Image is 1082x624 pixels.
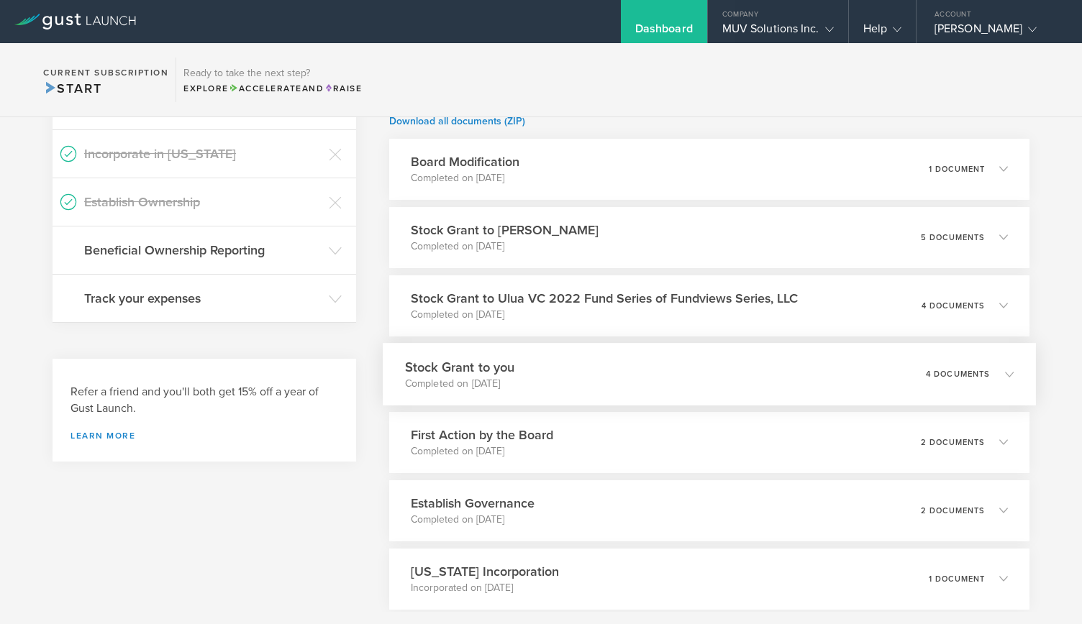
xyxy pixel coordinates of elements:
h3: First Action by the Board [411,426,553,444]
h3: Track your expenses [84,289,322,308]
span: Start [43,81,101,96]
h3: Establish Governance [411,494,535,513]
h3: Stock Grant to [PERSON_NAME] [411,221,599,239]
div: Ready to take the next step?ExploreAccelerateandRaise [176,58,369,102]
p: 1 document [929,575,985,583]
h3: Board Modification [411,152,519,171]
a: Download all documents (ZIP) [389,115,525,127]
h3: Establish Ownership [84,193,322,211]
h3: Refer a friend and you'll both get 15% off a year of Gust Launch. [71,384,338,417]
p: Incorporated on [DATE] [411,581,559,595]
p: Completed on [DATE] [405,376,515,390]
p: 2 documents [921,507,985,515]
h2: Current Subscription [43,68,168,77]
p: 2 documents [921,439,985,446]
h3: [US_STATE] Incorporation [411,562,559,581]
p: Completed on [DATE] [411,513,535,527]
div: Help [863,22,901,43]
h3: Ready to take the next step? [183,68,362,78]
div: Dashboard [635,22,693,43]
div: MUV Solutions Inc. [722,22,834,43]
p: 1 document [929,165,985,173]
h3: Incorporate in [US_STATE] [84,144,322,163]
h3: Beneficial Ownership Reporting [84,241,322,260]
div: Explore [183,82,362,95]
p: Completed on [DATE] [411,308,798,322]
a: Learn more [71,431,338,440]
p: Completed on [DATE] [411,444,553,459]
span: and [229,83,324,93]
iframe: Chat Widget [1010,555,1082,624]
p: 5 documents [921,234,985,242]
div: [PERSON_NAME] [935,22,1057,43]
h3: Stock Grant to you [405,357,515,377]
p: Completed on [DATE] [411,239,599,254]
p: Completed on [DATE] [411,171,519,185]
h3: Stock Grant to Ulua VC 2022 Fund Series of Fundviews Series, LLC [411,289,798,308]
span: Raise [324,83,362,93]
p: 4 documents [922,302,985,310]
div: Widget de chat [1010,555,1082,624]
span: Accelerate [229,83,302,93]
p: 4 documents [926,370,991,377]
